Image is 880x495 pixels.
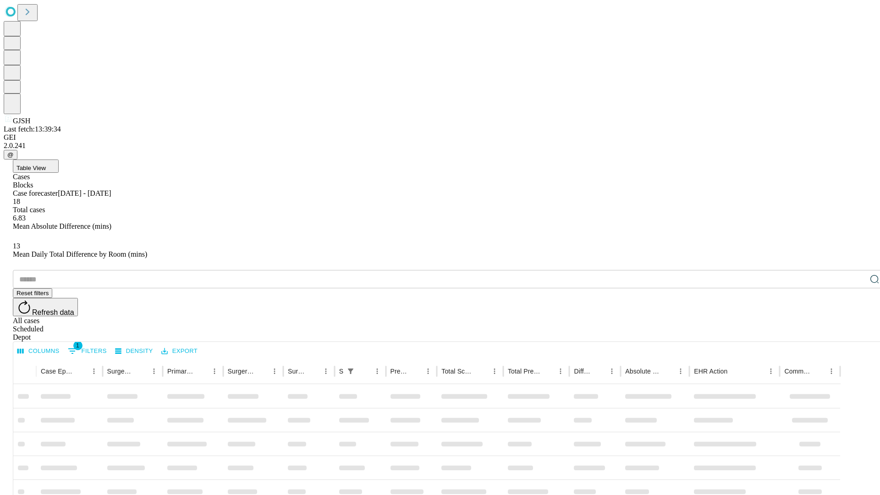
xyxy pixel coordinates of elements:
[764,365,777,378] button: Menu
[574,368,592,375] div: Difference
[148,365,160,378] button: Menu
[441,368,474,375] div: Total Scheduled Duration
[13,288,52,298] button: Reset filters
[344,365,357,378] div: 1 active filter
[674,365,687,378] button: Menu
[66,344,109,358] button: Show filters
[319,365,332,378] button: Menu
[488,365,501,378] button: Menu
[475,365,488,378] button: Sort
[135,365,148,378] button: Sort
[208,365,221,378] button: Menu
[41,368,74,375] div: Case Epic Id
[409,365,422,378] button: Sort
[4,150,17,159] button: @
[825,365,838,378] button: Menu
[255,365,268,378] button: Sort
[625,368,660,375] div: Absolute Difference
[13,198,20,205] span: 18
[4,142,876,150] div: 2.0.241
[13,189,58,197] span: Case forecaster
[195,365,208,378] button: Sort
[13,117,30,125] span: GJSH
[390,368,408,375] div: Predicted In Room Duration
[16,165,46,171] span: Table View
[605,365,618,378] button: Menu
[7,151,14,158] span: @
[728,365,741,378] button: Sort
[812,365,825,378] button: Sort
[13,222,111,230] span: Mean Absolute Difference (mins)
[32,308,74,316] span: Refresh data
[13,242,20,250] span: 13
[13,250,147,258] span: Mean Daily Total Difference by Room (mins)
[593,365,605,378] button: Sort
[371,365,384,378] button: Menu
[554,365,567,378] button: Menu
[13,214,26,222] span: 6.83
[268,365,281,378] button: Menu
[307,365,319,378] button: Sort
[661,365,674,378] button: Sort
[4,125,61,133] span: Last fetch: 13:39:34
[13,206,45,214] span: Total cases
[694,368,727,375] div: EHR Action
[16,290,49,297] span: Reset filters
[4,133,876,142] div: GEI
[167,368,194,375] div: Primary Service
[107,368,134,375] div: Surgeon Name
[784,368,811,375] div: Comments
[358,365,371,378] button: Sort
[13,159,59,173] button: Table View
[159,344,200,358] button: Export
[13,298,78,316] button: Refresh data
[339,368,343,375] div: Scheduled In Room Duration
[288,368,306,375] div: Surgery Date
[88,365,100,378] button: Menu
[422,365,434,378] button: Menu
[228,368,254,375] div: Surgery Name
[344,365,357,378] button: Show filters
[75,365,88,378] button: Sort
[58,189,111,197] span: [DATE] - [DATE]
[508,368,541,375] div: Total Predicted Duration
[15,344,62,358] button: Select columns
[73,341,82,350] span: 1
[113,344,155,358] button: Density
[541,365,554,378] button: Sort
